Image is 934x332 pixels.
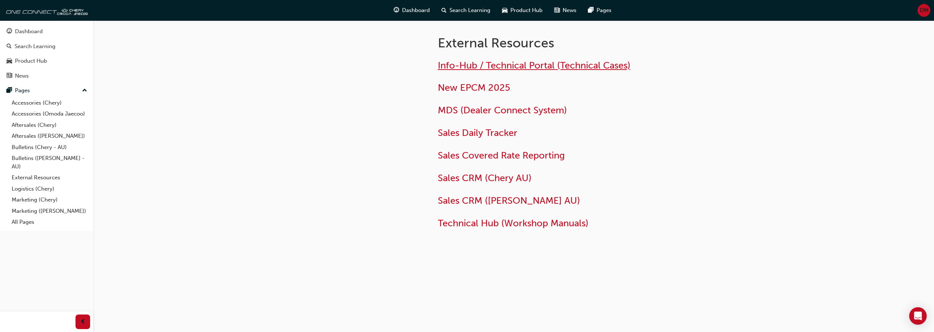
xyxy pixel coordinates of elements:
[3,40,90,53] a: Search Learning
[438,105,567,116] a: MDS (Dealer Connect System)
[436,3,496,18] a: search-iconSearch Learning
[15,27,43,36] div: Dashboard
[9,120,90,131] a: Aftersales (Chery)
[3,23,90,84] button: DashboardSearch LearningProduct HubNews
[438,150,565,161] a: Sales Covered Rate Reporting
[9,206,90,217] a: Marketing ([PERSON_NAME])
[918,4,930,17] button: DM
[3,69,90,83] a: News
[9,153,90,172] a: Bulletins ([PERSON_NAME] - AU)
[438,127,517,138] a: Sales Daily Tracker
[588,6,594,15] span: pages-icon
[582,3,617,18] a: pages-iconPages
[394,6,399,15] span: guage-icon
[438,218,588,229] a: Technical Hub (Workshop Manuals)
[7,73,12,79] span: news-icon
[15,72,29,80] div: News
[438,172,532,184] a: Sales CRM (Chery AU)
[438,195,580,206] a: Sales CRM ([PERSON_NAME] AU)
[510,6,543,15] span: Product Hub
[388,3,436,18] a: guage-iconDashboard
[597,6,611,15] span: Pages
[402,6,430,15] span: Dashboard
[15,57,47,65] div: Product Hub
[502,6,507,15] span: car-icon
[9,194,90,206] a: Marketing (Chery)
[15,42,55,51] div: Search Learning
[9,216,90,228] a: All Pages
[563,6,576,15] span: News
[80,317,86,327] span: prev-icon
[3,25,90,38] a: Dashboard
[9,142,90,153] a: Bulletins (Chery - AU)
[9,130,90,142] a: Aftersales ([PERSON_NAME])
[9,108,90,120] a: Accessories (Omoda Jaecoo)
[496,3,548,18] a: car-iconProduct Hub
[3,84,90,97] button: Pages
[441,6,447,15] span: search-icon
[554,6,560,15] span: news-icon
[449,6,490,15] span: Search Learning
[82,86,87,95] span: up-icon
[7,87,12,94] span: pages-icon
[548,3,582,18] a: news-iconNews
[7,28,12,35] span: guage-icon
[3,54,90,68] a: Product Hub
[9,97,90,109] a: Accessories (Chery)
[920,6,929,15] span: DM
[909,307,927,325] div: Open Intercom Messenger
[438,60,630,71] a: Info-Hub / Technical Portal (Technical Cases)
[9,183,90,195] a: Logistics (Chery)
[4,3,88,17] img: oneconnect
[7,43,12,50] span: search-icon
[9,172,90,183] a: External Resources
[7,58,12,65] span: car-icon
[15,86,30,95] div: Pages
[438,35,677,51] h1: External Resources
[438,82,510,93] a: New EPCM 2025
